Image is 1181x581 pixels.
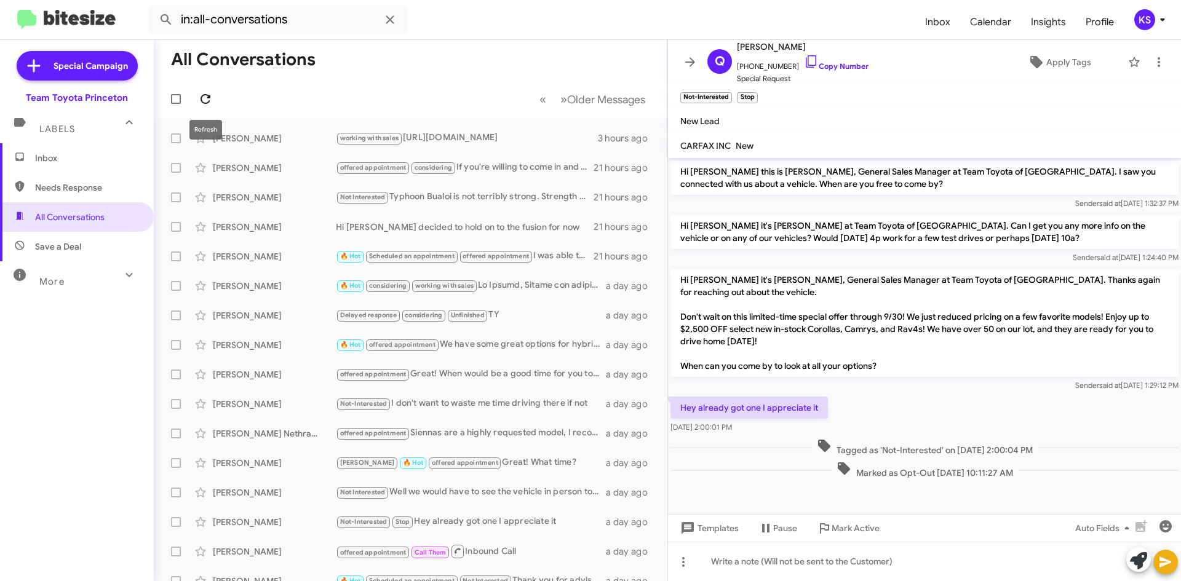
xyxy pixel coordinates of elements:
div: Typhoon Bualoi is not terribly strong. Strength will peak after it passes the [GEOGRAPHIC_DATA]. ... [336,190,594,204]
div: a day ago [606,486,658,499]
span: Pause [773,517,797,539]
span: More [39,276,65,287]
div: [PERSON_NAME] [213,339,336,351]
div: Siennas are a highly requested model, I recommend coming into the dealership to get your order st... [336,426,606,440]
span: Special Campaign [54,60,128,72]
div: [PERSON_NAME] [213,280,336,292]
div: [URL][DOMAIN_NAME] [336,131,598,145]
span: offered appointment [340,164,407,172]
div: We have some great options for hybrid vehicles! Would you like to schedule an appointment to visi... [336,338,606,352]
span: All Conversations [35,211,105,223]
div: a day ago [606,398,658,410]
div: I was able to finally sit down with someone. My info is in the computer. If something comes up I ... [336,249,594,263]
span: Q [715,52,725,71]
span: » [560,92,567,107]
span: Delayed response [340,311,397,319]
div: a day ago [606,516,658,528]
span: Inbox [915,4,960,40]
div: Well we would have to see the vehicle in person to give you a true value price. You are more than... [336,485,606,499]
span: offered appointment [340,429,407,437]
span: said at [1099,381,1121,390]
span: Inbox [35,152,140,164]
a: Special Campaign [17,51,138,81]
div: a day ago [606,545,658,558]
div: [PERSON_NAME] [213,221,336,233]
span: Unfinished [451,311,485,319]
span: said at [1097,253,1118,262]
button: Previous [532,87,554,112]
span: Scheduled an appointment [369,252,455,260]
button: Pause [749,517,807,539]
span: « [539,92,546,107]
div: 3 hours ago [598,132,658,144]
button: Templates [668,517,749,539]
span: New Lead [680,116,720,127]
span: Stop [396,518,410,526]
button: KS [1124,9,1167,30]
button: Apply Tags [996,51,1122,73]
span: offered appointment [432,459,498,467]
div: [PERSON_NAME] [213,398,336,410]
span: Marked as Opt-Out [DATE] 10:11:27 AM [832,461,1018,479]
span: 🔥 Hot [403,459,424,467]
span: Not Interested [340,488,386,496]
span: Sender [DATE] 1:32:37 PM [1075,199,1179,208]
p: Hi [PERSON_NAME] it's [PERSON_NAME], General Sales Manager at Team Toyota of [GEOGRAPHIC_DATA]. T... [670,269,1179,377]
span: considering [415,164,452,172]
button: Auto Fields [1065,517,1144,539]
div: a day ago [606,309,658,322]
span: offered appointment [340,370,407,378]
p: Hey already got one I appreciate it [670,397,828,419]
div: [PERSON_NAME] [213,368,336,381]
span: working with sales [340,134,399,142]
div: a day ago [606,427,658,440]
div: [PERSON_NAME] [213,162,336,174]
span: working with sales [415,282,474,290]
div: If you're willing to come in and negotiate, I would be happy to get that scheduled. [336,160,594,175]
div: Lo Ipsumd, Sitame con adipisci eli seddoeius tem 7472 Incidi Utlabo Etdolore. M’al enimadm veni q... [336,279,606,293]
span: [PERSON_NAME] [737,39,869,54]
a: Profile [1076,4,1124,40]
span: Not-Interested [340,518,388,526]
div: [PERSON_NAME] [213,191,336,204]
div: [PERSON_NAME] [213,516,336,528]
span: Save a Deal [35,240,81,253]
div: a day ago [606,368,658,381]
button: Mark Active [807,517,889,539]
div: Team Toyota Princeton [26,92,128,104]
small: Stop [737,92,757,103]
span: Sender [DATE] 1:24:40 PM [1073,253,1179,262]
div: 21 hours ago [594,162,658,174]
span: offered appointment [369,341,435,349]
span: [PERSON_NAME] [340,459,395,467]
a: Calendar [960,4,1021,40]
div: [PERSON_NAME] Nethrakere [213,427,336,440]
span: Older Messages [567,93,645,106]
div: Refresh [189,120,222,140]
span: Tagged as 'Not-Interested' on [DATE] 2:00:04 PM [812,438,1038,456]
span: Needs Response [35,181,140,194]
div: a day ago [606,457,658,469]
span: Call Them [415,548,447,556]
div: a day ago [606,280,658,292]
span: [DATE] 2:00:01 PM [670,422,732,432]
div: a day ago [606,339,658,351]
input: Search [149,5,407,34]
span: Auto Fields [1075,517,1134,539]
span: considering [369,282,407,290]
span: New [736,140,754,151]
div: Inbound Call [336,543,606,559]
span: 🔥 Hot [340,282,361,290]
span: Apply Tags [1046,51,1091,73]
nav: Page navigation example [533,87,653,112]
div: [PERSON_NAME] [213,132,336,144]
button: Next [553,87,653,112]
div: [PERSON_NAME] [213,309,336,322]
span: 🔥 Hot [340,341,361,349]
span: offered appointment [340,548,407,556]
div: [PERSON_NAME] [213,250,336,263]
a: Insights [1021,4,1076,40]
span: said at [1099,199,1121,208]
